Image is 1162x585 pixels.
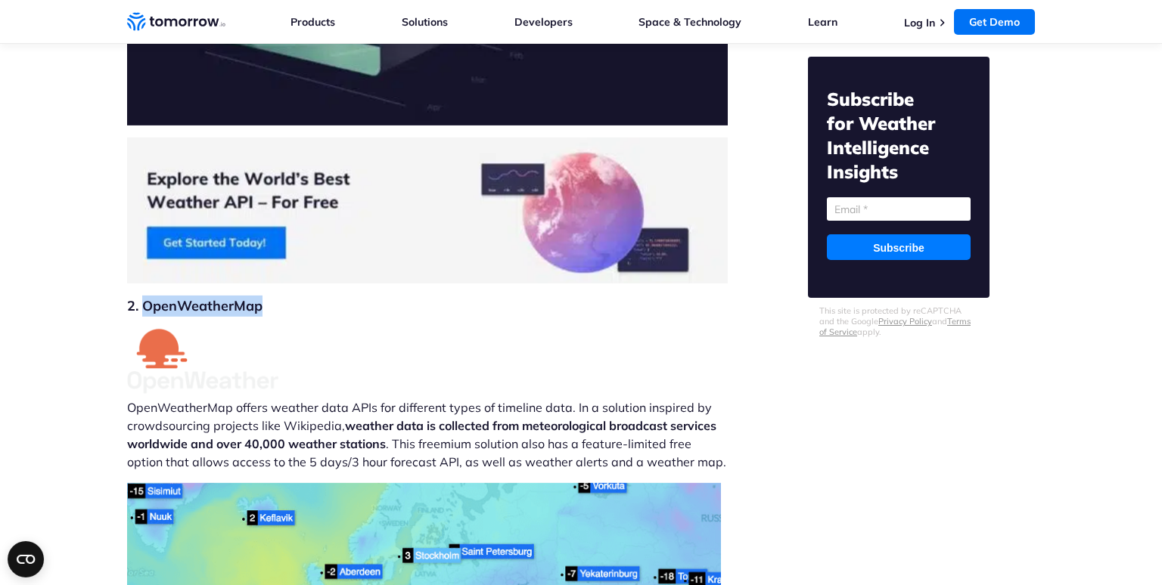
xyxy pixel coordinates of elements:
[904,16,935,29] a: Log In
[954,9,1035,35] a: Get Demo
[827,87,971,184] h2: Subscribe for Weather Intelligence Insights
[127,329,728,471] p: OpenWeatherMap offers weather data APIs for different types of timeline data. In a solution inspi...
[819,305,978,337] p: This site is protected by reCAPTCHA and the Google and apply.
[827,234,971,260] input: Subscribe
[127,329,278,394] img: openweather logo
[808,15,837,29] a: Learn
[8,541,44,577] button: Open CMP widget
[127,296,728,317] h2: 2. OpenWeatherMap
[819,316,971,337] a: Terms of Service
[402,15,448,29] a: Solutions
[127,11,225,33] a: Home link
[514,15,573,29] a: Developers
[638,15,741,29] a: Space & Technology
[878,316,932,327] a: Privacy Policy
[827,197,971,221] input: Email *
[127,418,716,451] strong: weather data is collected from meteorological broadcast services worldwide and over 40,000 weathe...
[290,15,335,29] a: Products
